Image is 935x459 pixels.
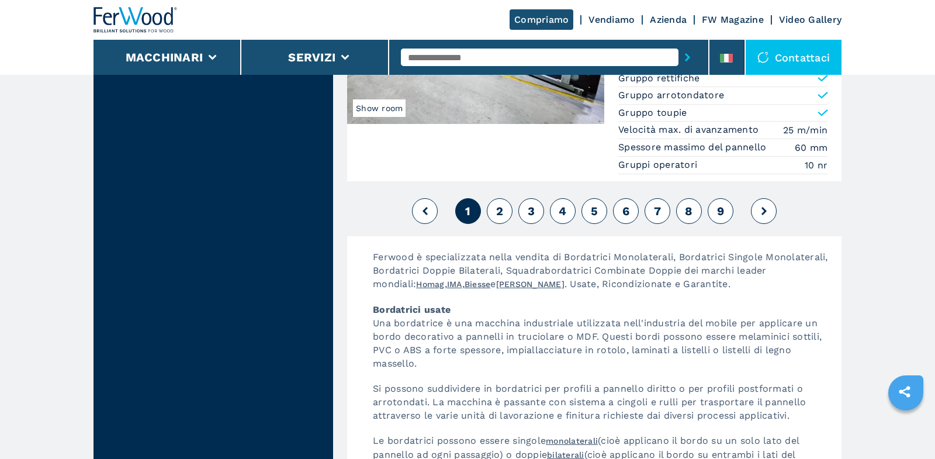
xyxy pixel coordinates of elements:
button: 6 [613,198,639,224]
p: Gruppo arrotondatore [618,89,724,102]
button: 8 [676,198,702,224]
p: Una bordatrice è una macchina industriale utilizzata nell'industria del mobile per applicare un b... [361,303,841,382]
span: 9 [717,204,724,218]
button: 3 [518,198,544,224]
button: 4 [550,198,576,224]
span: 6 [622,204,629,218]
p: Gruppo toupie [618,106,687,119]
a: Vendiamo [588,14,635,25]
p: Ferwood è specializzata nella vendita di Bordatrici Monolaterali, Bordatrici Singole Monolaterali... [361,250,841,303]
button: 7 [645,198,670,224]
span: 7 [654,204,661,218]
button: 2 [487,198,512,224]
a: IMA [447,279,462,289]
em: 25 m/min [783,123,827,137]
a: [PERSON_NAME] [496,279,565,289]
p: Spessore massimo del pannello [618,141,770,154]
button: submit-button [678,44,697,71]
a: Video Gallery [779,14,841,25]
p: Velocità max. di avanzamento [618,123,761,136]
iframe: Chat [885,406,926,450]
em: 60 mm [795,141,827,154]
span: 2 [496,204,503,218]
button: 1 [455,198,481,224]
span: 8 [685,204,692,218]
strong: Bordatrici usate [373,304,451,315]
a: FW Magazine [702,14,764,25]
span: 5 [591,204,598,218]
span: 3 [528,204,535,218]
button: Servizi [288,50,335,64]
button: 9 [708,198,733,224]
button: 5 [581,198,607,224]
a: Compriamo [510,9,573,30]
a: monolaterali [546,436,598,446]
a: Homag [416,279,444,289]
a: Biesse [465,279,491,289]
button: Macchinari [126,50,203,64]
img: Contattaci [757,51,769,63]
a: Azienda [650,14,687,25]
span: 4 [559,204,566,218]
span: 1 [465,204,470,218]
p: Gruppi operatori [618,158,700,171]
div: Contattaci [746,40,842,75]
em: 10 nr [805,158,827,172]
img: Ferwood [93,7,178,33]
a: sharethis [890,377,919,406]
span: Show room [353,99,406,117]
p: Gruppo rettifiche [618,72,699,85]
p: Si possono suddividere in bordatrici per profili a pannello diritto o per profili postformati o a... [361,382,841,434]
